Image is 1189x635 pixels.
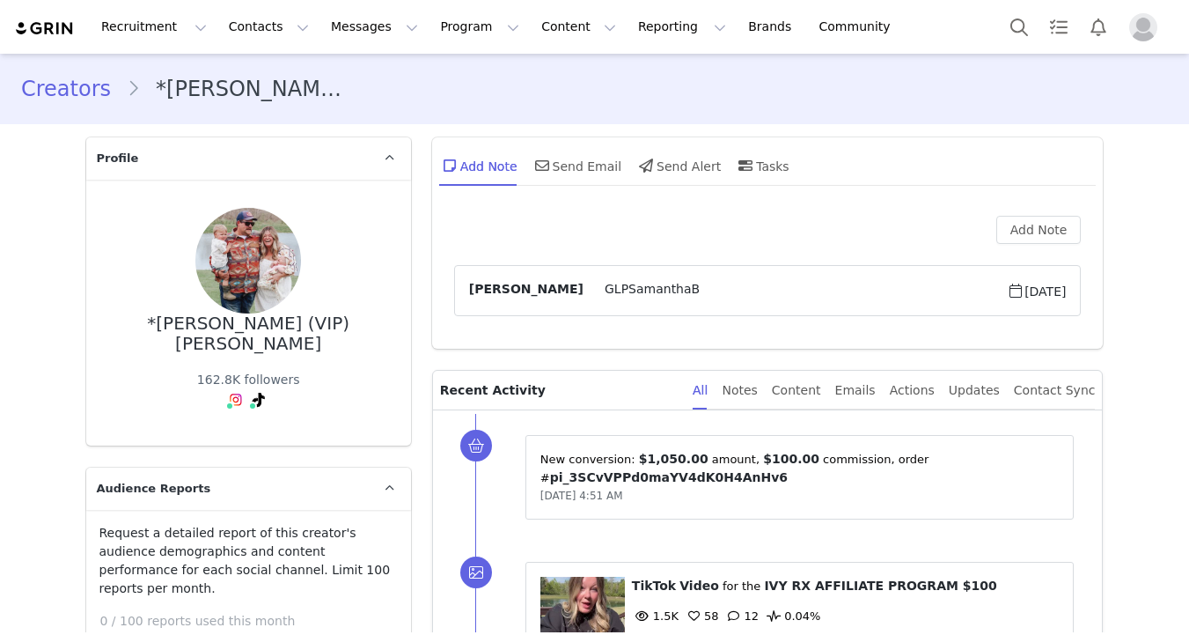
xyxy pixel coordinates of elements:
[632,579,676,593] span: TikTok
[1007,280,1066,301] span: [DATE]
[722,371,757,410] div: Notes
[100,612,411,631] p: 0 / 100 reports used this month
[439,144,517,187] div: Add Note
[683,609,719,623] span: 58
[738,7,807,47] a: Brands
[229,393,243,407] img: instagram.svg
[949,371,1000,410] div: Updates
[99,524,398,598] p: Request a detailed report of this creator's audience demographics and content performance for eac...
[764,579,996,593] span: IVY RX AFFILIATE PROGRAM $100
[835,371,876,410] div: Emails
[583,280,1007,301] span: GLPSamanthaB
[440,371,679,410] p: Recent Activity
[97,150,139,167] span: Profile
[735,144,789,187] div: Tasks
[632,577,1060,595] p: ⁨ ⁩ ⁨ ⁩ for the ⁨ ⁩
[531,7,627,47] button: Content
[114,314,383,353] div: *[PERSON_NAME] (VIP) [PERSON_NAME]
[1129,13,1157,41] img: placeholder-profile.jpg
[1014,371,1096,410] div: Contact Sync
[91,7,217,47] button: Recruitment
[1039,7,1078,47] a: Tasks
[540,450,1060,487] p: New conversion: ⁨ ⁩ amount⁨, ⁨ ⁩ commission⁩⁨, order #⁨ ⁩⁩
[14,20,76,37] img: grin logo
[1119,13,1175,41] button: Profile
[809,7,909,47] a: Community
[635,144,721,187] div: Send Alert
[197,371,300,389] div: 162.8K followers
[996,216,1082,244] button: Add Note
[218,7,319,47] button: Contacts
[429,7,530,47] button: Program
[723,609,760,623] span: 12
[772,371,821,410] div: Content
[632,609,679,623] span: 1.5K
[540,490,623,502] span: [DATE] 4:51 AM
[550,470,788,484] span: pi_3SCvVPPd0maYV4dK0H4AnHv6
[532,144,622,187] div: Send Email
[693,371,708,410] div: All
[21,73,127,105] a: Creators
[469,280,583,301] span: [PERSON_NAME]
[639,452,708,466] span: $1,050.00
[679,579,719,593] span: Video
[320,7,429,47] button: Messages
[763,452,819,466] span: $100.00
[195,208,301,314] img: 341a8856-bd5e-4c8c-a8a5-391fd8dfacd2.jpg
[890,371,935,410] div: Actions
[763,609,820,623] span: 0.04%
[628,7,737,47] button: Reporting
[1079,7,1118,47] button: Notifications
[97,480,211,498] span: Audience Reports
[1000,7,1039,47] button: Search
